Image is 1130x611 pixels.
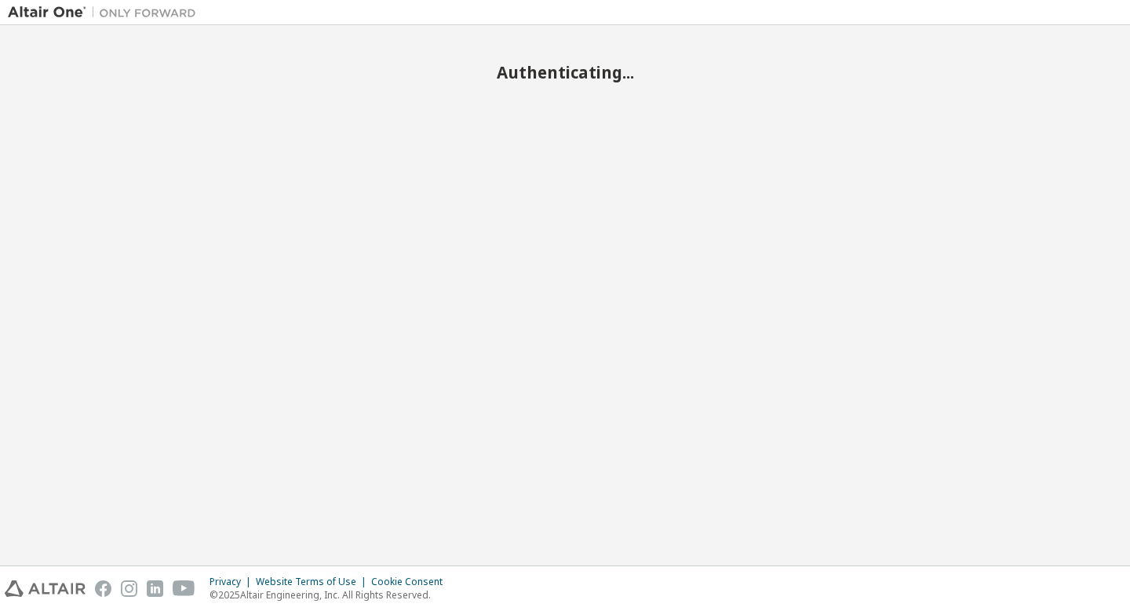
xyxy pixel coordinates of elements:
[256,576,371,588] div: Website Terms of Use
[210,576,256,588] div: Privacy
[371,576,452,588] div: Cookie Consent
[5,580,86,597] img: altair_logo.svg
[173,580,195,597] img: youtube.svg
[121,580,137,597] img: instagram.svg
[95,580,111,597] img: facebook.svg
[147,580,163,597] img: linkedin.svg
[210,588,452,602] p: © 2025 Altair Engineering, Inc. All Rights Reserved.
[8,62,1122,82] h2: Authenticating...
[8,5,204,20] img: Altair One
